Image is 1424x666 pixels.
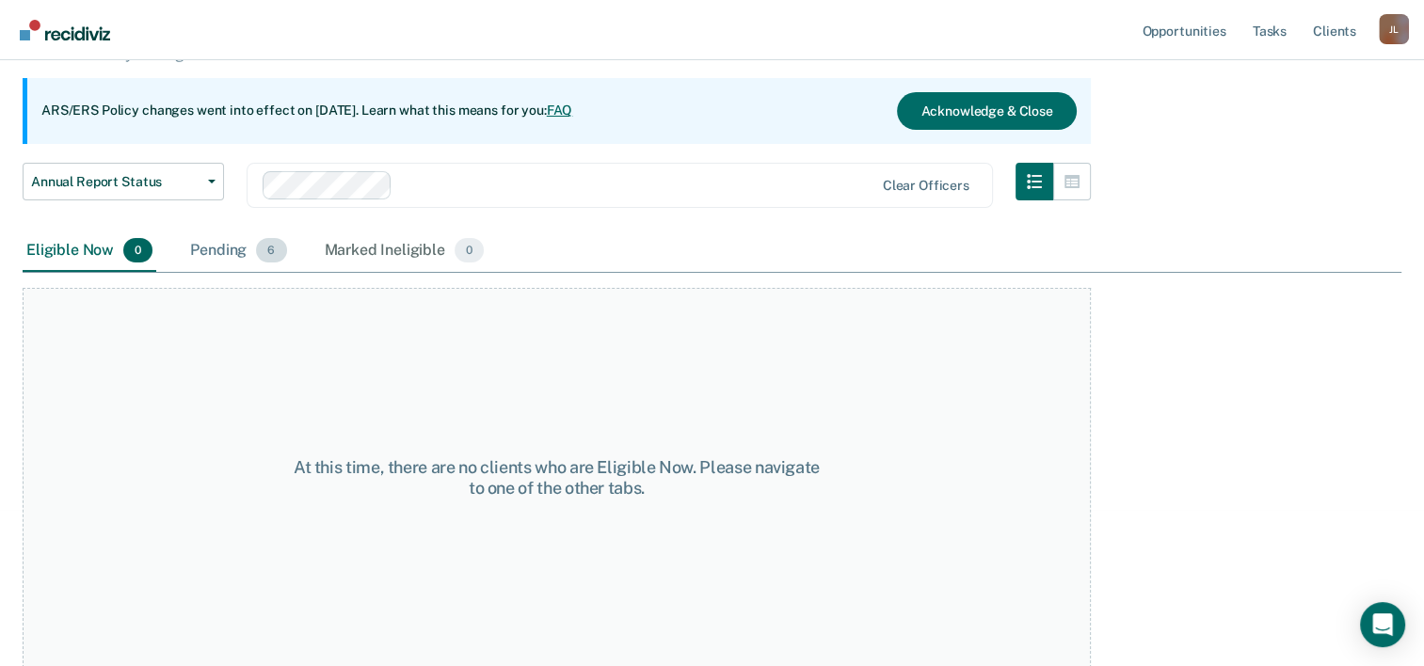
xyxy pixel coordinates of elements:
p: ARS/ERS Policy changes went into effect on [DATE]. Learn what this means for you: [41,102,572,120]
button: Acknowledge & Close [897,92,1076,130]
div: J L [1379,14,1409,44]
div: Open Intercom Messenger [1360,602,1405,647]
span: 6 [256,238,286,262]
a: FAQ [547,103,573,118]
img: Recidiviz [20,20,110,40]
span: Annual Report Status [31,174,200,190]
span: 0 [455,238,484,262]
span: 0 [123,238,152,262]
button: Profile dropdown button [1379,14,1409,44]
div: Marked Ineligible0 [321,230,488,272]
p: Supervision clients may be eligible for Annual Report Status if they meet certain criteria. The o... [23,27,1077,63]
div: Eligible Now0 [23,230,156,272]
div: Pending6 [186,230,290,272]
button: Annual Report Status [23,163,224,200]
div: Clear officers [883,178,969,194]
div: At this time, there are no clients who are Eligible Now. Please navigate to one of the other tabs. [290,457,823,498]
